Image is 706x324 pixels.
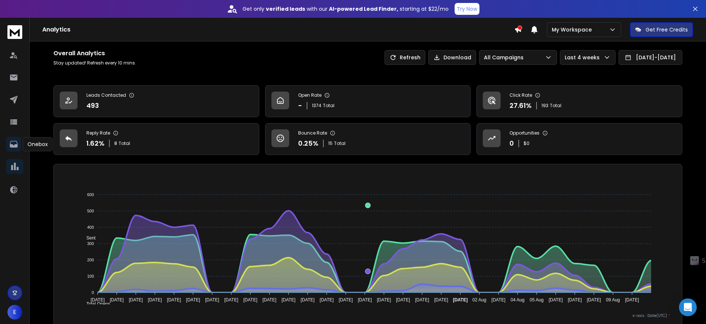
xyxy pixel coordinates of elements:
tspan: [DATE] [453,297,468,302]
a: Bounce Rate0.25%15Total [265,123,471,155]
tspan: [DATE] [224,297,238,302]
p: All Campaigns [484,54,527,61]
a: Click Rate27.61%193Total [476,85,682,117]
a: Leads Contacted493 [53,85,259,117]
a: Reply Rate1.62%8Total [53,123,259,155]
p: 27.61 % [509,100,532,111]
p: Click Rate [509,92,532,98]
tspan: [DATE] [434,297,448,302]
tspan: [DATE] [148,297,162,302]
p: Leads Contacted [86,92,126,98]
a: Open Rate-1374Total [265,85,471,117]
tspan: 500 [87,209,94,213]
p: Get only with our starting at $22/mo [243,5,449,13]
tspan: [DATE] [491,297,505,302]
span: 193 [541,103,548,109]
tspan: [DATE] [320,297,334,302]
span: Total [119,140,130,146]
tspan: [DATE] [415,297,429,302]
tspan: [DATE] [129,297,143,302]
p: x-axis : Date(UTC) [66,313,670,318]
tspan: 09 Aug [606,297,620,302]
button: Get Free Credits [630,22,693,37]
tspan: [DATE] [205,297,219,302]
button: E [7,305,22,320]
h1: Overall Analytics [53,49,136,58]
p: 0.25 % [298,138,319,149]
p: Last 4 weeks [565,54,603,61]
span: Total [323,103,334,109]
h1: Analytics [42,25,514,34]
strong: AI-powered Lead Finder, [329,5,398,13]
button: [DATE]-[DATE] [618,50,682,65]
button: Try Now [455,3,479,15]
tspan: [DATE] [301,297,315,302]
p: Opportunities [509,130,540,136]
tspan: [DATE] [281,297,296,302]
p: - [298,100,302,111]
span: 8 [114,140,117,146]
tspan: [DATE] [587,297,601,302]
tspan: [DATE] [396,297,410,302]
strong: verified leads [266,5,305,13]
p: Reply Rate [86,130,110,136]
tspan: [DATE] [263,297,277,302]
tspan: [DATE] [243,297,257,302]
tspan: [DATE] [110,297,124,302]
a: Opportunities0$0 [476,123,682,155]
p: 493 [86,100,99,111]
tspan: 600 [87,192,94,197]
p: Get Free Credits [646,26,688,33]
div: Onebox [23,137,53,151]
tspan: [DATE] [167,297,181,302]
tspan: [DATE] [377,297,391,302]
tspan: 200 [87,258,94,262]
p: Download [443,54,471,61]
p: Try Now [457,5,477,13]
tspan: [DATE] [625,297,639,302]
button: Refresh [385,50,425,65]
tspan: [DATE] [186,297,200,302]
span: Sent [81,235,96,241]
tspan: [DATE] [339,297,353,302]
p: $ 0 [524,140,529,146]
span: 1374 [312,103,321,109]
p: My Workspace [552,26,595,33]
p: 0 [509,138,514,149]
tspan: 400 [87,225,94,229]
p: Bounce Rate [298,130,327,136]
tspan: 100 [87,274,94,278]
tspan: 04 Aug [511,297,524,302]
span: Total [550,103,561,109]
p: Refresh [400,54,420,61]
span: 15 [328,140,333,146]
div: Open Intercom Messenger [679,298,697,316]
p: 1.62 % [86,138,105,149]
p: Open Rate [298,92,321,98]
tspan: [DATE] [358,297,372,302]
tspan: 0 [92,290,94,295]
tspan: 05 Aug [530,297,544,302]
span: Total Opens [81,301,110,307]
tspan: 02 Aug [472,297,486,302]
img: logo [7,25,22,39]
p: Stay updated! Refresh every 10 mins. [53,60,136,66]
tspan: [DATE] [90,297,105,302]
span: Total [334,140,346,146]
tspan: [DATE] [549,297,563,302]
tspan: [DATE] [568,297,582,302]
button: Download [428,50,476,65]
tspan: 300 [87,241,94,246]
